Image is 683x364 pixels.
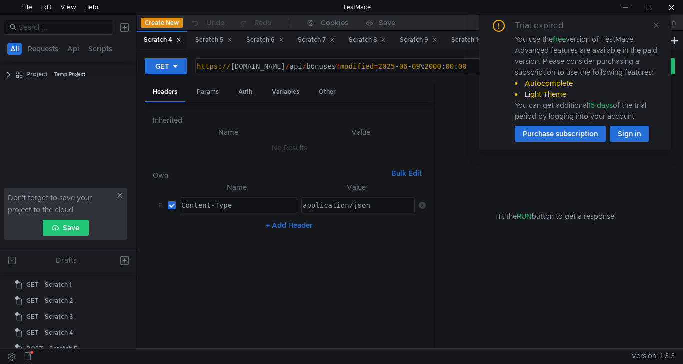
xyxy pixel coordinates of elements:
button: All [7,43,22,55]
div: Scratch 1 [45,277,72,292]
div: Trial expired [515,20,575,32]
div: Drafts [56,254,77,266]
h6: Own [153,169,387,181]
div: Scratch 5 [49,341,77,356]
div: Scratch 8 [349,35,386,45]
div: GET [155,61,169,72]
div: Temp Project [54,67,85,82]
div: Cookies [321,17,348,29]
span: Version: 1.3.3 [631,349,675,363]
button: GET [145,58,187,74]
div: Other [311,83,344,101]
th: Name [176,181,297,193]
span: GET [26,309,39,324]
button: Api [64,43,82,55]
span: GET [26,325,39,340]
button: Undo [183,15,232,30]
div: Scratch 6 [246,35,284,45]
span: GET [26,277,39,292]
div: Redo [254,17,272,29]
div: Variables [264,83,307,101]
th: Name [161,126,296,138]
div: Undo [206,17,225,29]
button: Scripts [85,43,115,55]
div: Headers [145,83,185,102]
button: Requests [25,43,61,55]
li: Light Theme [515,89,659,100]
div: Scratch 10 [451,35,491,45]
button: Save [43,220,89,236]
span: GET [26,293,39,308]
div: Scratch 4 [144,35,181,45]
button: Bulk Edit [387,167,426,179]
div: Scratch 3 [45,309,73,324]
div: Auth [230,83,260,101]
th: Value [297,181,415,193]
div: Scratch 2 [45,293,73,308]
div: You use the version of TestMace. Advanced features are available in the paid version. Please cons... [515,34,659,122]
div: Params [189,83,227,101]
th: Value [296,126,426,138]
div: Scratch 4 [45,325,73,340]
div: Scratch 5 [195,35,232,45]
div: Scratch 7 [298,35,335,45]
div: You can get additional of the trial period by logging into your account. [515,100,659,122]
span: 15 days [588,101,613,110]
button: Create New [141,18,183,28]
nz-embed-empty: No Results [272,143,307,152]
button: Redo [232,15,279,30]
span: Hit the button to get a response [495,211,614,222]
h6: Inherited [153,114,426,126]
button: Sign in [610,126,649,142]
div: Save [379,19,395,26]
span: POST [26,341,43,356]
button: + Add Header [262,219,317,231]
input: Search... [19,22,106,33]
button: Purchase subscription [515,126,606,142]
div: Project [26,67,48,82]
span: RUN [517,212,532,221]
span: Don't forget to save your project to the cloud [8,192,114,216]
li: Autocomplete [515,78,659,89]
div: Scratch 9 [400,35,437,45]
span: free [553,35,566,44]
